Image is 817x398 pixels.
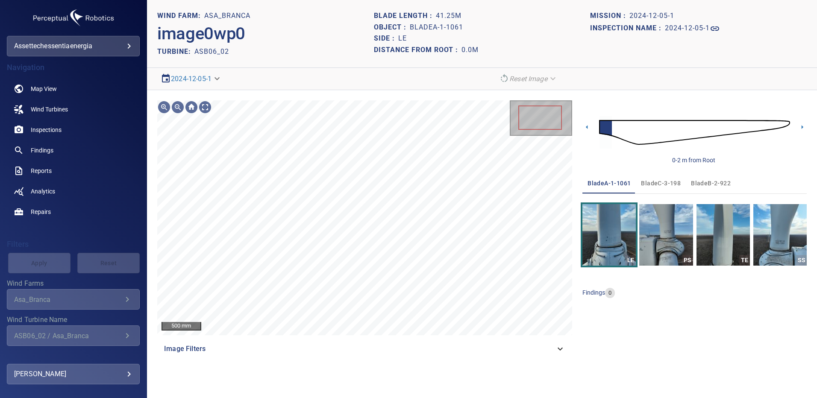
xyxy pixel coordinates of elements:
[31,85,57,93] span: Map View
[157,71,225,86] div: 2024-12-05-1
[590,24,665,32] h1: Inspection name :
[682,255,693,266] div: PS
[625,255,636,266] div: LE
[14,367,132,381] div: [PERSON_NAME]
[739,255,750,266] div: TE
[31,208,51,216] span: Repairs
[171,100,185,114] div: Zoom out
[157,100,171,114] div: Zoom in
[14,332,122,340] div: ASB06_02 / Asa_Branca
[7,240,140,249] h4: Filters
[7,79,140,99] a: map noActive
[665,23,720,34] a: 2024-12-05-1
[31,126,62,134] span: Inspections
[7,99,140,120] a: windturbines noActive
[697,204,750,266] a: TE
[374,35,398,43] h1: Side :
[7,325,140,346] div: Wind Turbine Name
[374,46,461,54] h1: Distance from root :
[31,7,116,29] img: assettechessentiaenergia-logo
[672,156,715,164] div: 0-2 m from Root
[691,178,731,189] span: bladeB-2-922
[194,47,229,56] h2: ASB06_02
[374,23,410,32] h1: Object :
[796,255,807,266] div: SS
[31,167,52,175] span: Reports
[171,75,212,83] a: 2024-12-05-1
[157,12,204,20] h1: WIND FARM:
[204,12,250,20] h1: Asa_Branca
[198,100,212,114] div: Toggle full page
[14,296,122,304] div: Asa_Branca
[641,178,681,189] span: bladeC-3-198
[588,178,631,189] span: bladeA-1-1061
[7,202,140,222] a: repairs noActive
[7,120,140,140] a: inspections noActive
[157,339,572,359] div: Image Filters
[665,24,710,32] h1: 2024-12-05-1
[31,187,55,196] span: Analytics
[639,204,693,266] a: PS
[31,105,68,114] span: Wind Turbines
[7,140,140,161] a: findings noActive
[590,12,629,20] h1: Mission :
[496,71,561,86] div: Reset Image
[398,35,407,43] h1: LE
[185,100,198,114] div: Go home
[157,23,245,44] h2: image0wp0
[7,280,140,287] label: Wind Farms
[7,63,140,72] h4: Navigation
[582,289,605,296] span: findings
[509,75,547,83] em: Reset Image
[7,161,140,181] a: reports noActive
[599,109,790,155] img: d
[164,344,555,354] span: Image Filters
[7,316,140,323] label: Wind Turbine Name
[461,46,479,54] h1: 0.0m
[7,181,140,202] a: analytics noActive
[410,23,463,32] h1: bladeA-1-1061
[14,39,132,53] div: assettechessentiaenergia
[436,12,461,20] h1: 41.25m
[157,47,194,56] h2: TURBINE:
[7,289,140,310] div: Wind Farms
[582,204,636,266] a: LE
[374,12,436,20] h1: Blade length :
[629,12,674,20] h1: 2024-12-05-1
[605,289,615,297] span: 0
[31,146,53,155] span: Findings
[7,36,140,56] div: assettechessentiaenergia
[753,204,807,266] a: SS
